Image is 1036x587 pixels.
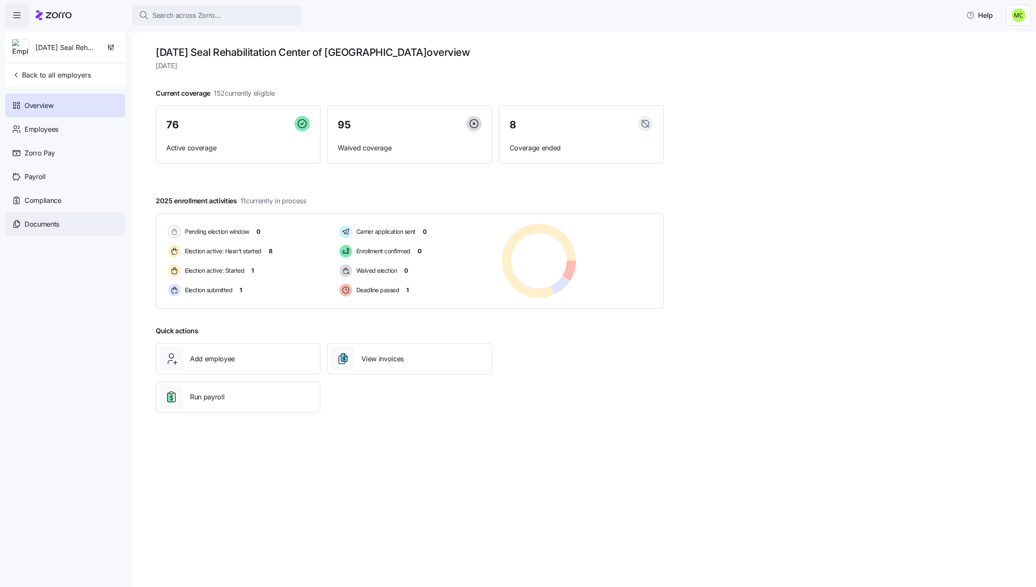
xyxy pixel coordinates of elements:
span: Search across Zorro... [152,10,221,21]
span: Run payroll [190,392,224,402]
span: 0 [418,247,422,255]
span: Payroll [25,172,46,182]
span: 0 [423,227,427,236]
span: 2025 enrollment activities [156,196,306,206]
span: 1 [240,286,242,294]
a: Overview [5,94,125,117]
span: Waived coverage [338,143,481,153]
span: Election active: Started [182,266,244,275]
a: Employees [5,117,125,141]
span: Election active: Hasn't started [182,247,262,255]
span: Documents [25,219,59,230]
span: [DATE] Seal Rehabilitation Center of [GEOGRAPHIC_DATA] [36,42,96,53]
button: Help [959,7,1000,24]
img: fb6fbd1e9160ef83da3948286d18e3ea [1012,8,1025,22]
span: Zorro Pay [25,148,55,158]
span: 8 [510,120,516,130]
span: Employees [25,124,58,135]
span: 76 [166,120,179,130]
h1: [DATE] Seal Rehabilitation Center of [GEOGRAPHIC_DATA] overview [156,46,664,59]
span: 1 [406,286,409,294]
span: [DATE] [156,61,664,71]
span: Current coverage [156,88,275,99]
a: Payroll [5,165,125,188]
span: 8 [269,247,273,255]
span: Election submitted [182,286,232,294]
span: 0 [404,266,408,275]
span: 1 [251,266,254,275]
span: 11 currently in process [240,196,306,206]
a: Zorro Pay [5,141,125,165]
span: Back to all employers [12,70,91,80]
a: Compliance [5,188,125,212]
span: Waived election [354,266,397,275]
span: Help [966,10,993,20]
button: Back to all employers [8,66,94,83]
span: Enrollment confirmed [354,247,411,255]
span: Pending election window [182,227,249,236]
span: 95 [338,120,350,130]
span: Quick actions [156,326,198,336]
span: Overview [25,100,53,111]
span: View invoices [361,354,404,364]
span: Add employee [190,354,235,364]
span: Active coverage [166,143,310,153]
span: Carrier application sent [354,227,416,236]
span: Deadline passed [354,286,400,294]
img: Employer logo [12,39,28,56]
span: 152 currently eligible [214,88,275,99]
span: Coverage ended [510,143,653,153]
span: Compliance [25,195,61,206]
button: Search across Zorro... [132,5,301,25]
span: 0 [256,227,260,236]
a: Documents [5,212,125,236]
